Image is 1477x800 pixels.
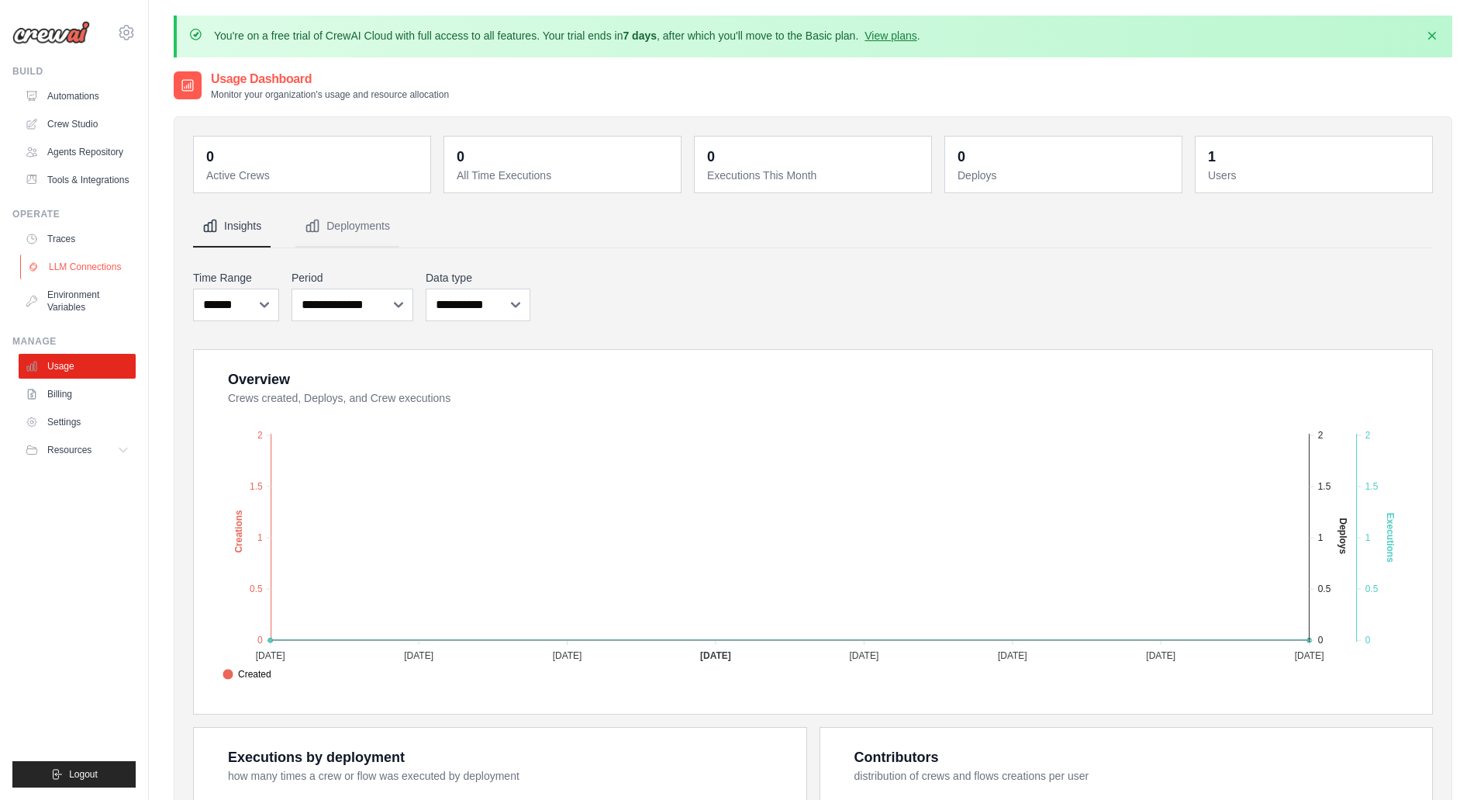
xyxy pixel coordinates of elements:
a: Tools & Integrations [19,168,136,192]
div: Build [12,65,136,78]
tspan: 0.5 [250,584,263,594]
label: Time Range [193,270,279,286]
a: Crew Studio [19,112,136,137]
p: Monitor your organization's usage and resource allocation [211,88,449,101]
tspan: [DATE] [256,650,285,661]
span: Resources [47,444,91,456]
dt: Crews created, Deploys, and Crew executions [228,390,1413,406]
button: Insights [193,206,271,248]
dt: Executions This Month [707,168,922,183]
div: Executions by deployment [228,746,405,768]
div: 1 [1208,146,1216,168]
a: Traces [19,227,136,251]
tspan: 2 [1365,430,1371,441]
text: Creations [233,510,244,553]
tspan: [DATE] [1295,650,1324,661]
a: Billing [19,382,136,407]
tspan: 0.5 [1365,584,1379,594]
span: Created [223,667,271,681]
dt: Users [1208,168,1423,183]
img: Logo [12,21,90,44]
div: Contributors [854,746,939,768]
a: Settings [19,410,136,435]
tspan: 1 [257,532,263,543]
tspan: [DATE] [998,650,1027,661]
tspan: 0 [1365,635,1371,646]
h2: Usage Dashboard [211,70,449,88]
tspan: [DATE] [553,650,582,661]
tspan: [DATE] [700,650,731,661]
dt: All Time Executions [457,168,671,183]
tspan: 0 [1318,635,1323,646]
dt: how many times a crew or flow was executed by deployment [228,768,788,784]
tspan: 2 [257,430,263,441]
strong: 7 days [623,29,657,42]
button: Deployments [295,206,399,248]
tspan: 0.5 [1318,584,1331,594]
a: Environment Variables [19,282,136,320]
tspan: 2 [1318,430,1323,441]
dt: Deploys [958,168,1172,183]
button: Logout [12,761,136,788]
div: 0 [206,146,214,168]
nav: Tabs [193,206,1433,248]
text: Executions [1385,513,1396,563]
tspan: [DATE] [849,650,878,661]
div: Overview [228,369,290,390]
div: Operate [12,208,136,220]
tspan: [DATE] [404,650,433,661]
dt: Active Crews [206,168,421,183]
tspan: 1 [1365,532,1371,543]
div: 0 [707,146,715,168]
p: You're on a free trial of CrewAI Cloud with full access to all features. Your trial ends in , aft... [214,28,920,43]
label: Period [292,270,413,286]
label: Data type [426,270,530,286]
div: 0 [958,146,965,168]
span: Logout [69,768,98,781]
button: Resources [19,438,136,462]
a: Automations [19,84,136,109]
a: Agents Repository [19,140,136,165]
tspan: 0 [257,635,263,646]
tspan: 1.5 [1318,481,1331,492]
a: View plans [864,29,916,42]
dt: distribution of crews and flows creations per user [854,768,1414,784]
tspan: 1.5 [1365,481,1379,492]
div: 0 [457,146,464,168]
div: Manage [12,335,136,348]
a: LLM Connections [20,255,137,279]
tspan: 1 [1318,532,1323,543]
a: Usage [19,354,136,379]
text: Deploys [1337,518,1348,554]
tspan: 1.5 [250,481,263,492]
tspan: [DATE] [1146,650,1175,661]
